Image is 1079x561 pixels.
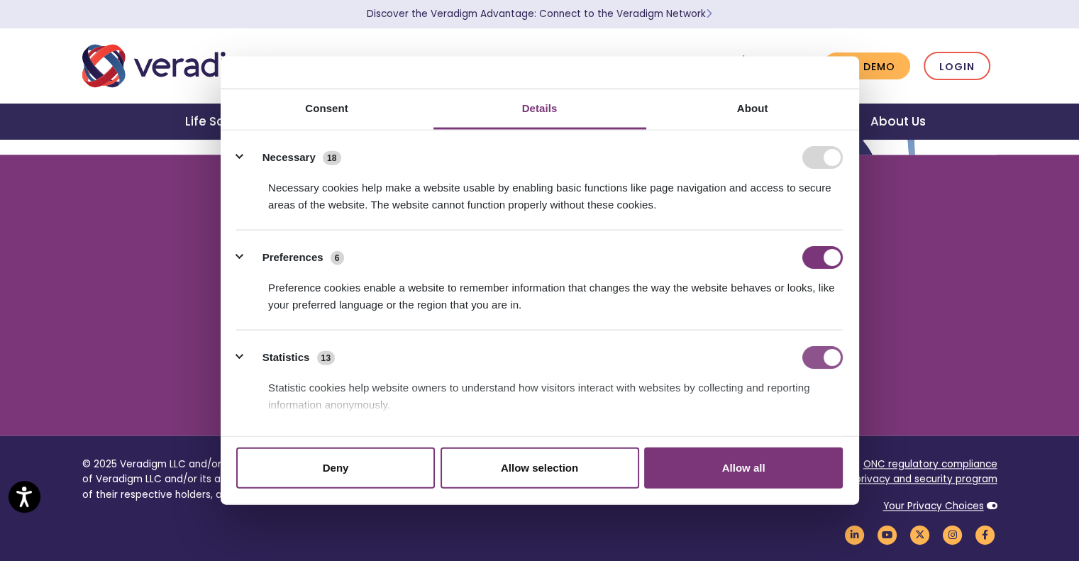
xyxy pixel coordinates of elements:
[823,52,910,80] a: Get Demo
[706,7,712,21] span: Learn More
[441,447,639,488] button: Allow selection
[82,43,277,89] img: Veradigm logo
[262,149,316,165] label: Necessary
[236,246,353,269] button: Preferences (6)
[807,460,1062,544] iframe: Drift Chat Widget
[644,447,843,488] button: Allow all
[262,249,323,265] label: Preferences
[853,104,943,140] a: About Us
[236,447,435,488] button: Deny
[82,457,529,503] p: © 2025 Veradigm LLC and/or its affiliates. All rights reserved. Cited marks are the property of V...
[433,89,646,129] a: Details
[367,7,712,21] a: Discover the Veradigm Advantage: Connect to the Veradigm NetworkLearn More
[863,457,997,471] a: ONC regulatory compliance
[168,104,286,140] a: Life Sciences
[236,269,843,313] div: Preference cookies enable a website to remember information that changes the way the website beha...
[236,169,843,213] div: Necessary cookies help make a website usable by enabling basic functions like page navigation and...
[236,369,843,413] div: Statistic cookies help website owners to understand how visitors interact with websites by collec...
[236,346,344,369] button: Statistics (13)
[262,349,310,365] label: Statistics
[236,146,350,169] button: Necessary (18)
[646,89,859,129] a: About
[221,89,433,129] a: Consent
[924,52,990,81] a: Login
